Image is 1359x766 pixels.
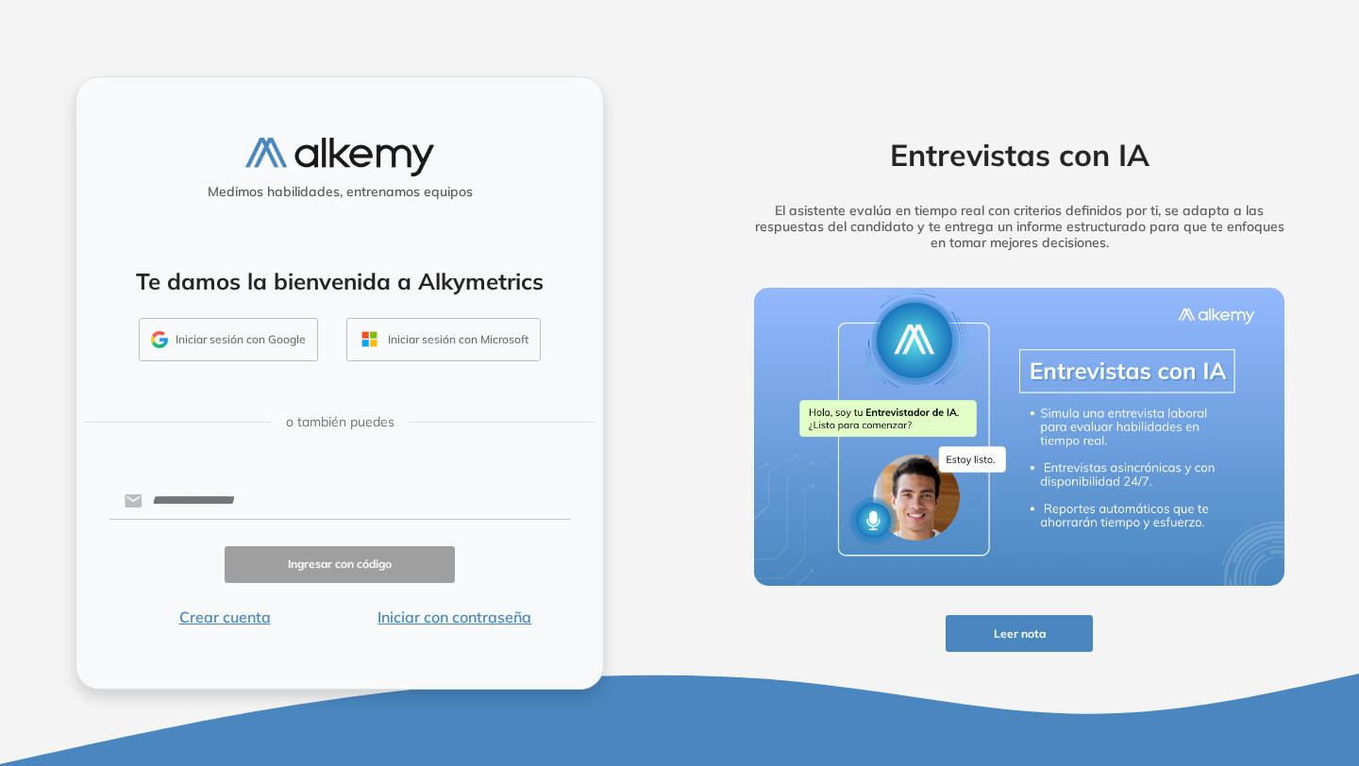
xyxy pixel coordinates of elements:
button: Iniciar sesión con Microsoft [346,318,541,361]
h4: Te damos la bienvenida a Alkymetrics [101,268,579,295]
button: Crear cuenta [109,606,340,628]
button: Iniciar con contraseña [340,606,570,628]
button: Ingresar con código [225,546,455,583]
button: Leer nota [946,615,1093,652]
img: GMAIL_ICON [151,331,168,348]
h5: Medimos habilidades, entrenamos equipos [84,184,596,200]
img: img-more-info [754,288,1284,586]
span: o también puedes [286,412,394,432]
h5: El asistente evalúa en tiempo real con criterios definidos por ti, se adapta a las respuestas del... [725,203,1314,250]
h2: Entrevistas con IA [725,137,1314,173]
button: Iniciar sesión con Google [139,318,318,361]
img: OUTLOOK_ICON [359,328,380,350]
iframe: Chat Widget [1265,675,1359,766]
img: logo-alkemy [245,138,434,176]
div: Widget de chat [1265,675,1359,766]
